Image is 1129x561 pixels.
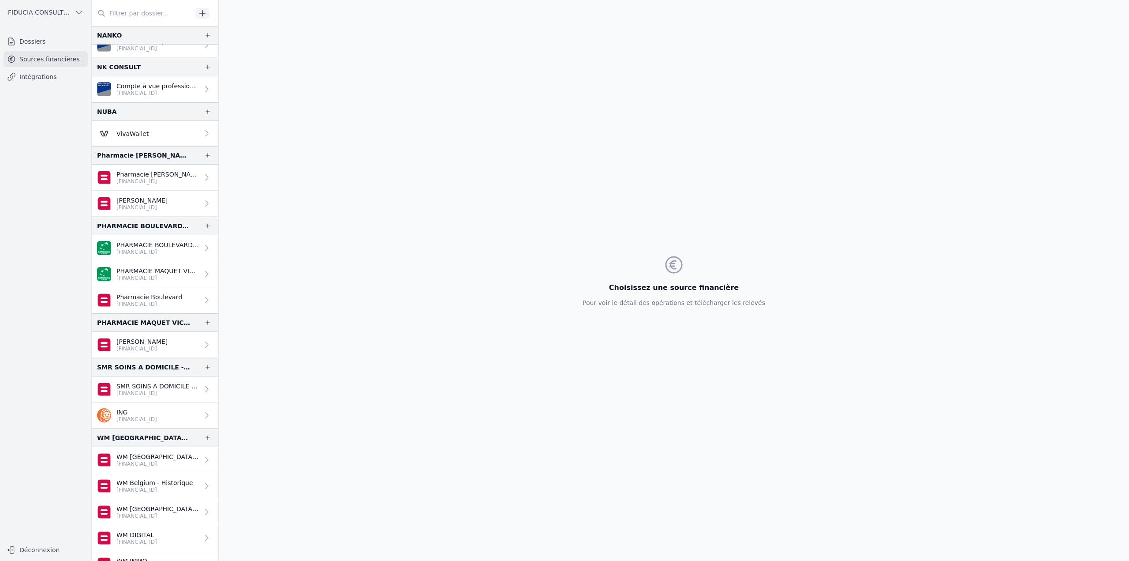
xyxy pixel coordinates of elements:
[116,505,199,513] p: WM [GEOGRAPHIC_DATA] - [GEOGRAPHIC_DATA]
[92,261,218,287] a: PHARMACIE MAQUET VICTOIRE [FINANCIAL_ID]
[116,82,199,90] p: Compte à vue professionnel
[583,282,765,293] h3: Choisissez une source financière
[116,460,199,467] p: [FINANCIAL_ID]
[97,362,190,373] div: SMR SOINS A DOMICILE - THUISZORG
[116,345,168,352] p: [FINANCIAL_ID]
[8,8,71,17] span: FIDUCIA CONSULTING SRL
[97,221,190,231] div: PHARMACIE BOULEVARD SPRL
[116,408,157,417] p: ING
[92,76,218,102] a: Compte à vue professionnel [FINANCIAL_ID]
[97,150,190,161] div: Pharmacie [PERSON_NAME] SRL
[92,377,218,403] a: SMR SOINS A DOMICILE - THU [FINANCIAL_ID]
[97,293,111,307] img: belfius-1.png
[116,204,168,211] p: [FINANCIAL_ID]
[97,505,111,519] img: belfius.png
[116,538,157,546] p: [FINANCIAL_ID]
[116,293,182,301] p: Pharmacie Boulevard
[4,5,88,19] button: FIDUCIA CONSULTING SRL
[92,165,218,191] a: Pharmacie [PERSON_NAME] [FINANCIAL_ID]
[116,512,199,520] p: [FINANCIAL_ID]
[116,486,193,493] p: [FINANCIAL_ID]
[4,543,88,557] button: Déconnexion
[97,531,111,545] img: belfius.png
[116,178,199,185] p: [FINANCIAL_ID]
[92,525,218,551] a: WM DIGITAL [FINANCIAL_ID]
[4,34,88,49] a: Dossiers
[92,287,218,313] a: Pharmacie Boulevard [FINANCIAL_ID]
[97,126,111,140] img: Viva-Wallet.webp
[92,121,218,146] a: VivaWallet
[116,248,199,256] p: [FINANCIAL_ID]
[116,129,149,138] p: VivaWallet
[116,196,168,205] p: [PERSON_NAME]
[97,170,111,184] img: belfius-1.png
[92,499,218,525] a: WM [GEOGRAPHIC_DATA] - [GEOGRAPHIC_DATA] [FINANCIAL_ID]
[97,38,111,52] img: VAN_BREDA_JVBABE22XXX.png
[92,32,218,58] a: Compte à vue professionnel [FINANCIAL_ID]
[97,338,111,352] img: belfius-1.png
[116,478,193,487] p: WM Belgium - Historique
[97,479,111,493] img: belfius.png
[92,403,218,429] a: ING [FINANCIAL_ID]
[116,170,199,179] p: Pharmacie [PERSON_NAME]
[116,337,168,346] p: [PERSON_NAME]
[97,433,190,443] div: WM [GEOGRAPHIC_DATA] SRL
[97,453,111,467] img: belfius.png
[116,390,199,397] p: [FINANCIAL_ID]
[97,408,111,422] img: ing.png
[4,51,88,67] a: Sources financières
[97,241,111,255] img: BNP_BE_BUSINESS_GEBABEBB.png
[92,5,192,21] input: Filtrer par dossier...
[92,473,218,499] a: WM Belgium - Historique [FINANCIAL_ID]
[116,301,182,308] p: [FINANCIAL_ID]
[116,531,157,539] p: WM DIGITAL
[4,69,88,85] a: Intégrations
[116,90,199,97] p: [FINANCIAL_ID]
[97,62,141,72] div: NK CONSULT
[97,82,111,96] img: VAN_BREDA_JVBABE22XXX.png
[97,267,111,281] img: BNP_BE_BUSINESS_GEBABEBB.png
[97,106,117,117] div: NUBA
[116,416,157,423] p: [FINANCIAL_ID]
[92,332,218,358] a: [PERSON_NAME] [FINANCIAL_ID]
[97,317,190,328] div: PHARMACIE MAQUET VICTOIRE SRL
[583,298,765,307] p: Pour voir le détail des opérations et télécharger les relevés
[116,382,199,391] p: SMR SOINS A DOMICILE - THU
[116,241,199,249] p: PHARMACIE BOULEVARD SPRL
[92,447,218,473] a: WM [GEOGRAPHIC_DATA] - [GEOGRAPHIC_DATA] [FINANCIAL_ID]
[116,275,199,282] p: [FINANCIAL_ID]
[92,235,218,261] a: PHARMACIE BOULEVARD SPRL [FINANCIAL_ID]
[116,452,199,461] p: WM [GEOGRAPHIC_DATA] - [GEOGRAPHIC_DATA]
[97,196,111,211] img: belfius-1.png
[92,191,218,217] a: [PERSON_NAME] [FINANCIAL_ID]
[97,382,111,396] img: belfius.png
[97,30,122,41] div: NANKO
[116,45,199,52] p: [FINANCIAL_ID]
[116,267,199,275] p: PHARMACIE MAQUET VICTOIRE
